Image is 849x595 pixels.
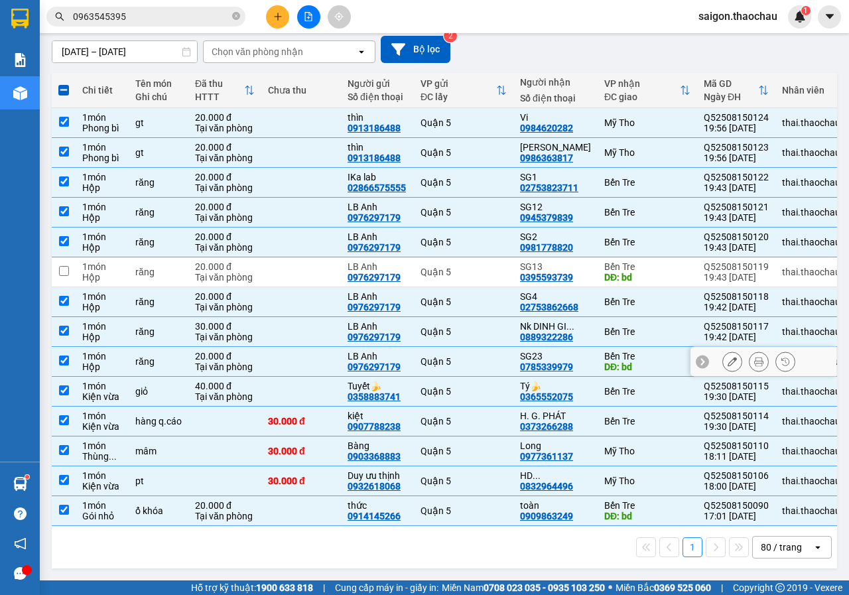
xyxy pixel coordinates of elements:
div: Tý🍌 [520,381,591,391]
div: thai.thaochau [782,476,840,486]
div: Hộp [82,302,122,312]
div: Quận 5 [421,297,507,307]
div: 0976297179 [348,242,401,253]
div: Quận 5 [421,207,507,218]
div: 19:56 [DATE] [704,153,769,163]
div: Q52508150110 [704,440,769,451]
div: 02753823711 [520,182,578,193]
strong: 0708 023 035 - 0935 103 250 [484,582,605,593]
div: LB Anh [348,202,407,212]
span: [PERSON_NAME] [103,29,183,42]
span: close-circle [232,11,240,23]
div: Q52508150115 [704,381,769,391]
div: 0889322286 [520,332,573,342]
div: ĐC giao [604,92,680,102]
div: 18:11 [DATE] [704,451,769,462]
div: 20.000 đ [195,202,255,212]
div: Quận 5 [421,386,507,397]
div: thai.thaochau [782,207,840,218]
div: Q52508150114 [704,411,769,421]
div: LB Anh [348,231,407,242]
div: 0914145266 [348,511,401,521]
div: Hộp [82,272,122,283]
span: ... [533,470,541,481]
div: Long [520,440,591,451]
img: solution-icon [13,53,27,67]
div: VP gửi [421,78,496,89]
div: DĐ: bd [604,362,690,372]
div: SG4 [520,291,591,302]
div: 80 / trang [761,541,802,554]
div: 0373266288 [520,421,573,432]
div: 1 món [82,202,122,212]
div: 20.000 đ [195,112,255,123]
div: 0977361137 [520,451,573,462]
div: 1 món [82,381,122,391]
div: Q52508150090 [704,500,769,511]
td: CR: [5,67,102,85]
div: 02866575555 [348,182,406,193]
svg: open [813,542,823,553]
div: Số điện thoại [520,93,591,103]
div: 30.000 đ [268,446,334,456]
div: 0358883741 [348,391,401,402]
button: file-add [297,5,320,29]
div: Quận 5 [421,237,507,247]
div: Mỹ Tho [604,446,690,456]
th: Toggle SortBy [697,73,775,108]
span: 0986363817 [103,44,163,56]
div: pt [135,476,182,486]
span: ... [109,451,117,462]
div: gt [135,147,182,158]
span: saigon.thaochau [688,8,788,25]
div: IKa lab [348,172,407,182]
button: 1 [683,537,702,557]
div: Duy ưu thịnh [348,470,407,481]
div: thìn [348,112,407,123]
div: 19:43 [DATE] [704,272,769,283]
div: Bến Tre [604,500,690,511]
div: SG12 [520,202,591,212]
div: 0832964496 [520,481,573,492]
div: Tại văn phòng [195,511,255,521]
strong: 1900 633 818 [256,582,313,593]
div: Thùng vừa [82,451,122,462]
span: ⚪️ [608,585,612,590]
input: Select a date range. [52,41,197,62]
button: caret-down [818,5,841,29]
span: copyright [775,583,785,592]
div: 0981778820 [520,242,573,253]
div: hàng q.cáo [135,416,182,427]
input: Tìm tên, số ĐT hoặc mã đơn [73,9,229,24]
div: Mỹ Tho [604,476,690,486]
div: SG13 [520,261,591,272]
strong: 0369 525 060 [654,582,711,593]
div: răng [135,237,182,247]
sup: 1 [25,475,29,479]
div: 0986363817 [520,153,573,163]
th: Toggle SortBy [188,73,261,108]
span: Hỗ trợ kỹ thuật: [191,580,313,595]
div: Chưa thu [268,85,334,96]
div: gt [135,117,182,128]
span: 20.000 [21,70,54,82]
div: giỏ [135,386,182,397]
img: icon-new-feature [794,11,806,23]
img: warehouse-icon [13,477,27,491]
div: 1 món [82,500,122,511]
div: Tại văn phòng [195,123,255,133]
div: 0945379839 [520,212,573,223]
div: 19:42 [DATE] [704,302,769,312]
span: file-add [304,12,313,21]
div: 19:56 [DATE] [704,123,769,133]
div: Ghi chú [135,92,182,102]
div: ĐC lấy [421,92,496,102]
div: SG2 [520,231,591,242]
div: Người nhận [520,77,591,88]
div: Kiện vừa [82,481,122,492]
div: thai.thaochau [782,386,840,397]
div: Q52508150121 [704,202,769,212]
div: Quận 5 [421,446,507,456]
div: răng [135,356,182,367]
div: LB Anh [348,321,407,332]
